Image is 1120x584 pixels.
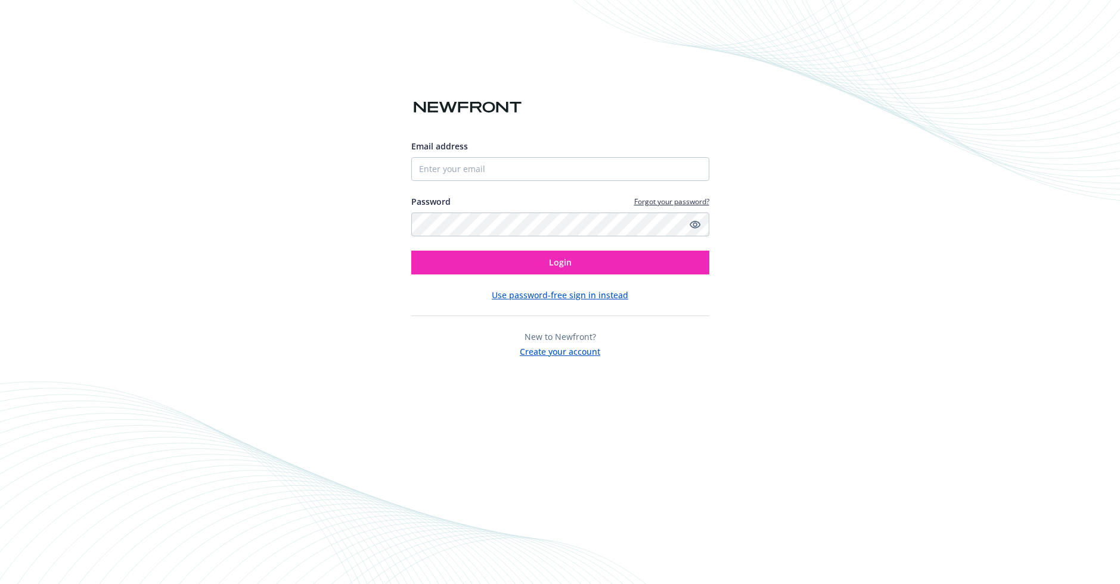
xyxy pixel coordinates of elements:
[411,140,468,152] span: Email address
[411,157,709,181] input: Enter your email
[411,97,524,118] img: Newfront logo
[492,289,628,301] button: Use password-free sign in instead
[520,343,600,358] button: Create your account
[411,195,451,208] label: Password
[688,217,702,232] a: Show password
[411,251,709,274] button: Login
[525,331,596,342] span: New to Newfront?
[634,196,709,207] a: Forgot your password?
[549,257,572,268] span: Login
[411,213,709,236] input: Enter your password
